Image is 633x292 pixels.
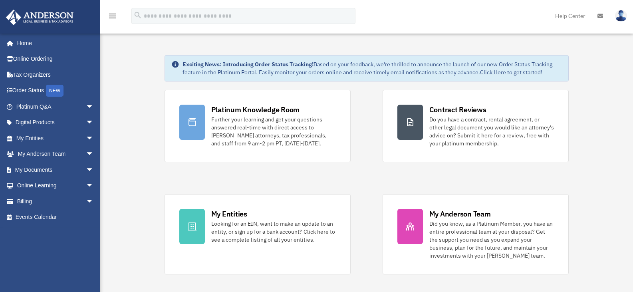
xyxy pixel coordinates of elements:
[6,83,106,99] a: Order StatusNEW
[108,11,117,21] i: menu
[86,162,102,178] span: arrow_drop_down
[86,115,102,131] span: arrow_drop_down
[165,194,351,274] a: My Entities Looking for an EIN, want to make an update to an entity, or sign up for a bank accoun...
[6,146,106,162] a: My Anderson Teamarrow_drop_down
[6,209,106,225] a: Events Calendar
[4,10,76,25] img: Anderson Advisors Platinum Portal
[211,115,336,147] div: Further your learning and get your questions answered real-time with direct access to [PERSON_NAM...
[6,193,106,209] a: Billingarrow_drop_down
[211,220,336,244] div: Looking for an EIN, want to make an update to an entity, or sign up for a bank account? Click her...
[86,99,102,115] span: arrow_drop_down
[429,105,486,115] div: Contract Reviews
[86,178,102,194] span: arrow_drop_down
[6,130,106,146] a: My Entitiesarrow_drop_down
[429,209,491,219] div: My Anderson Team
[383,90,569,162] a: Contract Reviews Do you have a contract, rental agreement, or other legal document you would like...
[429,115,554,147] div: Do you have a contract, rental agreement, or other legal document you would like an attorney's ad...
[383,194,569,274] a: My Anderson Team Did you know, as a Platinum Member, you have an entire professional team at your...
[480,69,542,76] a: Click Here to get started!
[6,162,106,178] a: My Documentsarrow_drop_down
[133,11,142,20] i: search
[6,99,106,115] a: Platinum Q&Aarrow_drop_down
[6,178,106,194] a: Online Learningarrow_drop_down
[6,51,106,67] a: Online Ordering
[211,105,300,115] div: Platinum Knowledge Room
[183,60,562,76] div: Based on your feedback, we're thrilled to announce the launch of our new Order Status Tracking fe...
[86,193,102,210] span: arrow_drop_down
[211,209,247,219] div: My Entities
[165,90,351,162] a: Platinum Knowledge Room Further your learning and get your questions answered real-time with dire...
[429,220,554,260] div: Did you know, as a Platinum Member, you have an entire professional team at your disposal? Get th...
[46,85,63,97] div: NEW
[6,67,106,83] a: Tax Organizers
[86,130,102,147] span: arrow_drop_down
[6,35,102,51] a: Home
[6,115,106,131] a: Digital Productsarrow_drop_down
[183,61,314,68] strong: Exciting News: Introducing Order Status Tracking!
[86,146,102,163] span: arrow_drop_down
[615,10,627,22] img: User Pic
[108,14,117,21] a: menu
